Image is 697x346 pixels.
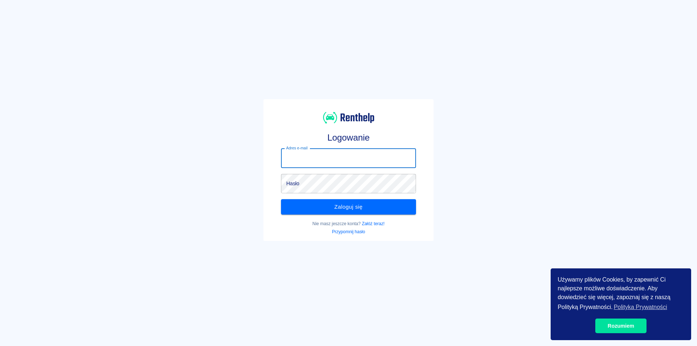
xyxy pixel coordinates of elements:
[281,133,416,143] h3: Logowanie
[323,111,374,124] img: Renthelp logo
[558,275,684,313] span: Używamy plików Cookies, by zapewnić Ci najlepsze możliwe doświadczenie. Aby dowiedzieć się więcej...
[551,268,691,340] div: cookieconsent
[281,199,416,215] button: Zaloguj się
[286,145,307,151] label: Adres e-mail
[362,221,385,226] a: Załóż teraz!
[281,220,416,227] p: Nie masz jeszcze konta?
[612,302,668,313] a: learn more about cookies
[595,319,647,333] a: dismiss cookie message
[332,229,365,234] a: Przypomnij hasło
